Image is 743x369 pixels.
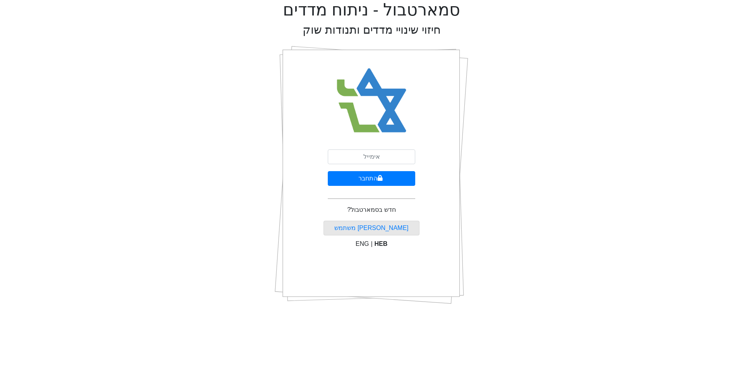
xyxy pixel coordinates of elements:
[334,225,408,231] a: [PERSON_NAME] משתמש
[328,171,415,186] button: התחבר
[356,240,369,247] span: ENG
[371,240,372,247] span: |
[328,149,415,164] input: אימייל
[330,58,414,143] img: Smart Bull
[375,240,388,247] span: HEB
[324,221,420,235] button: [PERSON_NAME] משתמש
[303,23,441,37] h2: חיזוי שינויי מדדים ותנודות שוק
[347,205,395,215] p: חדש בסמארטבול?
